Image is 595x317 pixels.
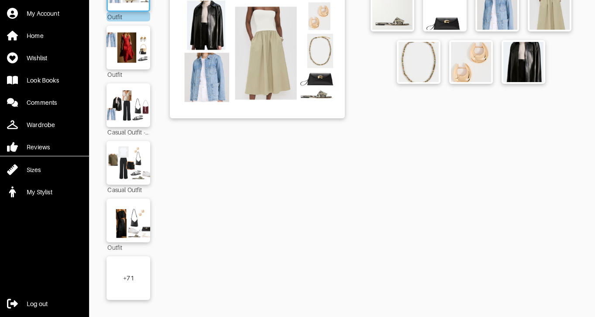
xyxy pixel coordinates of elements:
[104,30,154,65] img: Outfit Outfit
[104,88,154,123] img: Outfit Casual Outfit - day to night
[104,145,154,180] img: Outfit Casual Outfit
[27,98,57,107] div: Comments
[27,143,50,152] div: Reviews
[107,12,150,21] div: Outfit
[123,274,134,283] div: + 71
[27,165,41,174] div: Sizes
[107,242,150,252] div: Outfit
[104,203,154,238] img: Outfit Outfit
[27,121,55,129] div: Wardrobe
[451,42,491,82] img: Small Sloping Hinge Hoops
[27,300,48,308] div: Log out
[27,188,52,196] div: My Stylist
[27,9,59,18] div: My Account
[399,42,439,82] img: Eliou Enzo Necklace
[107,69,150,79] div: Outfit
[107,185,150,194] div: Casual Outfit
[107,127,150,137] div: Casual Outfit - day to night
[27,31,44,40] div: Home
[503,42,543,82] img: Oversized Leather Jacket
[27,76,59,85] div: Look Books
[27,54,47,62] div: Wishlist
